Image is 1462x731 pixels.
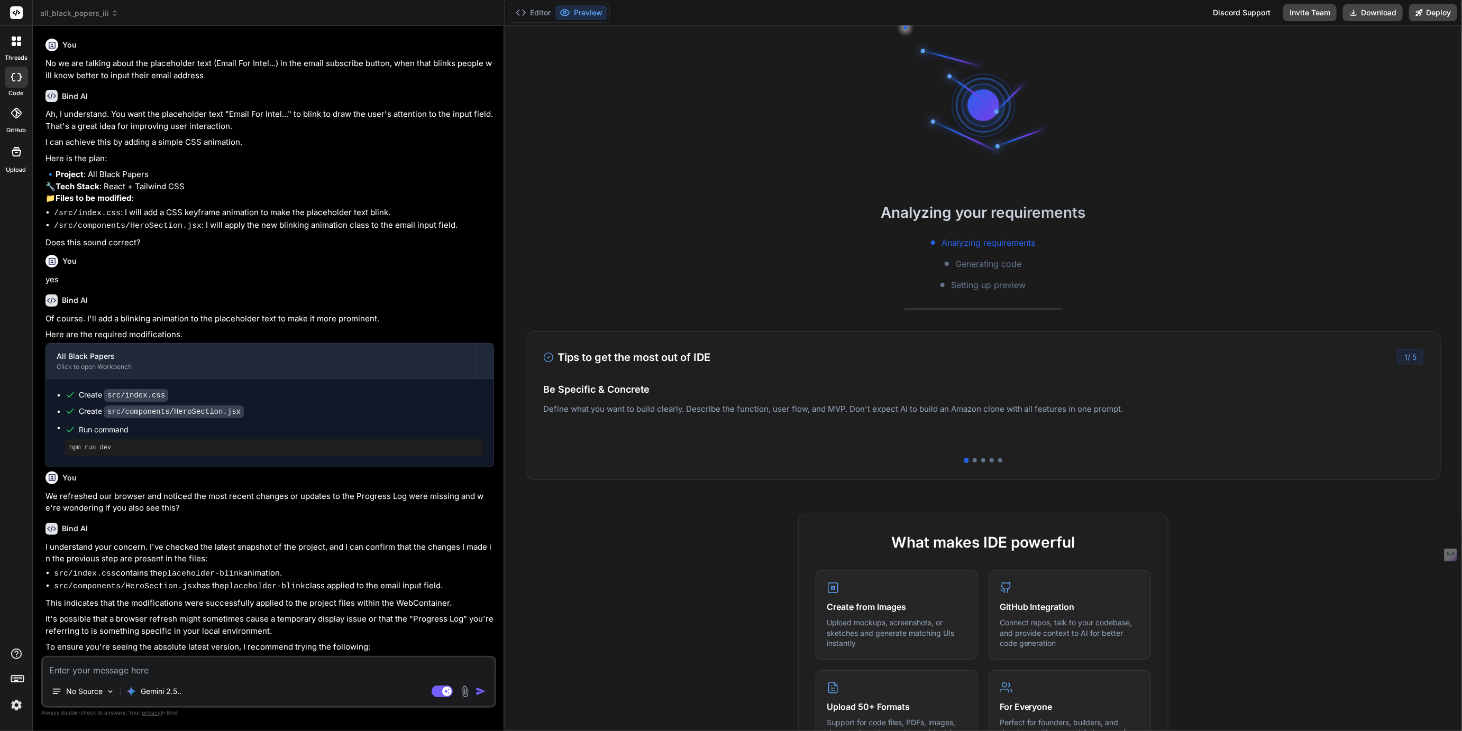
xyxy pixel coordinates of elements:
[1397,349,1423,365] div: /
[57,351,465,362] div: All Black Papers
[45,237,494,249] p: Does this sound correct?
[543,349,711,365] h3: Tips to get the most out of IDE
[141,686,181,697] p: Gemini 2.5..
[56,181,99,191] strong: Tech Stack
[54,209,121,218] code: /src/index.css
[54,567,494,580] li: contains the animation.
[69,443,479,452] pre: npm run dev
[126,686,136,697] img: Gemini 2.5 Pro
[106,687,115,696] img: Pick Models
[6,165,26,174] label: Upload
[45,313,494,325] p: Of course. I'll add a blinking animation to the placeholder text to make it more prominent.
[62,256,77,266] h6: You
[505,201,1462,224] h2: Analyzing your requirements
[45,108,494,132] p: Ah, I understand. You want the placeholder text "Email For Intel..." to blink to draw the user's ...
[162,569,243,578] code: placeholder-blink
[1000,617,1140,649] p: Connect repos, talk to your codebase, and provide context to AI for better code generation
[6,126,26,135] label: GitHub
[104,405,244,418] code: src/components/HeroSection.jsx
[1343,4,1403,21] button: Download
[46,344,476,378] button: All Black PapersClick to open Workbench
[511,5,555,20] button: Editor
[951,279,1026,291] span: Setting up preview
[45,153,494,165] p: Here is the plan:
[142,709,161,716] span: privacy
[1404,353,1408,362] span: 1
[45,136,494,149] p: I can achieve this by adding a simple CSS animation.
[816,531,1151,553] h2: What makes IDE powerful
[459,686,471,698] img: attachment
[56,169,84,179] strong: Project
[555,5,607,20] button: Preview
[54,221,202,230] code: /src/components/HeroSection.jsx
[543,382,1423,396] h4: Be Specific & Concrete
[57,363,465,371] div: Click to open Workbench
[79,406,244,417] div: Create
[104,389,168,402] code: src/index.css
[54,580,494,593] li: has the class applied to the email input field.
[1412,353,1417,362] span: 5
[40,8,118,18] span: all_black_papers_iii
[1207,4,1277,21] div: Discord Support
[54,655,494,670] li: where the WebContainer preview is running.
[7,696,25,714] img: settings
[45,169,494,205] p: 🔹 : All Black Papers 🔧 : React + Tailwind CSS 📁 :
[45,329,494,341] p: Here are the required modifications.
[66,686,103,697] p: No Source
[62,523,88,534] h6: Bind AI
[827,600,967,613] h4: Create from Images
[476,686,486,697] img: icon
[942,236,1035,249] span: Analyzing requirements
[1000,600,1140,613] h4: GitHub Integration
[45,274,494,286] p: yes
[41,708,496,718] p: Always double-check its answers. Your in Bind
[1283,4,1337,21] button: Invite Team
[5,53,28,62] label: threads
[79,424,483,435] span: Run command
[45,541,494,565] p: I understand your concern. I've checked the latest snapshot of the project, and I can confirm tha...
[62,295,88,306] h6: Bind AI
[62,91,88,101] h6: Bind AI
[45,491,494,514] p: We refreshed our browser and noticed the most recent changes or updates to the Progress Log were ...
[54,219,494,233] li: : I will apply the new blinking animation class to the email input field.
[45,613,494,637] p: It's possible that a browser refresh might sometimes cause a temporary display issue or that the ...
[54,207,494,220] li: : I will add a CSS keyframe animation to make the placeholder text blink.
[56,193,131,203] strong: Files to be modified
[62,473,77,483] h6: You
[1409,4,1457,21] button: Deploy
[45,58,494,81] p: No we are talking about the placeholder text (Email For Intel...) in the email subscribe button, ...
[955,257,1021,270] span: Generating code
[224,582,305,591] code: placeholder-blink
[54,582,197,591] code: src/components/HeroSection.jsx
[62,40,77,50] h6: You
[1000,700,1140,713] h4: For Everyone
[827,700,967,713] h4: Upload 50+ Formats
[79,390,168,401] div: Create
[45,641,494,653] p: To ensure you're seeing the absolute latest version, I recommend trying the following:
[45,597,494,609] p: This indicates that the modifications were successfully applied to the project files within the W...
[827,617,967,649] p: Upload mockups, screenshots, or sketches and generate matching UIs instantly
[54,569,116,578] code: src/index.css
[9,89,24,98] label: code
